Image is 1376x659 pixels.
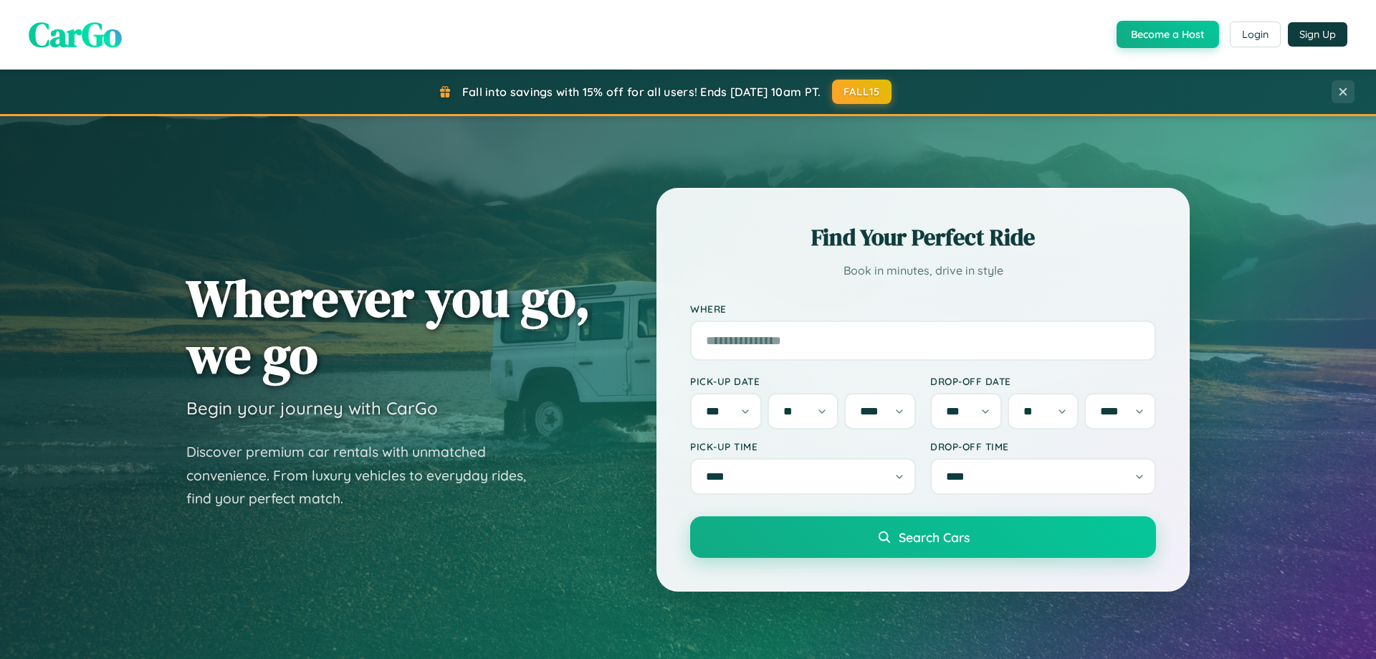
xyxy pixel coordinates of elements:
h1: Wherever you go, we go [186,270,591,383]
label: Drop-off Time [930,440,1156,452]
h3: Begin your journey with CarGo [186,397,438,419]
p: Book in minutes, drive in style [690,260,1156,281]
button: Become a Host [1117,21,1219,48]
span: CarGo [29,11,122,58]
span: Search Cars [899,529,970,545]
button: FALL15 [832,80,892,104]
label: Where [690,303,1156,315]
label: Pick-up Time [690,440,916,452]
button: Login [1230,22,1281,47]
span: Fall into savings with 15% off for all users! Ends [DATE] 10am PT. [462,85,821,99]
button: Search Cars [690,516,1156,558]
h2: Find Your Perfect Ride [690,222,1156,253]
button: Sign Up [1288,22,1347,47]
label: Pick-up Date [690,375,916,387]
p: Discover premium car rentals with unmatched convenience. From luxury vehicles to everyday rides, ... [186,440,545,511]
label: Drop-off Date [930,375,1156,387]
